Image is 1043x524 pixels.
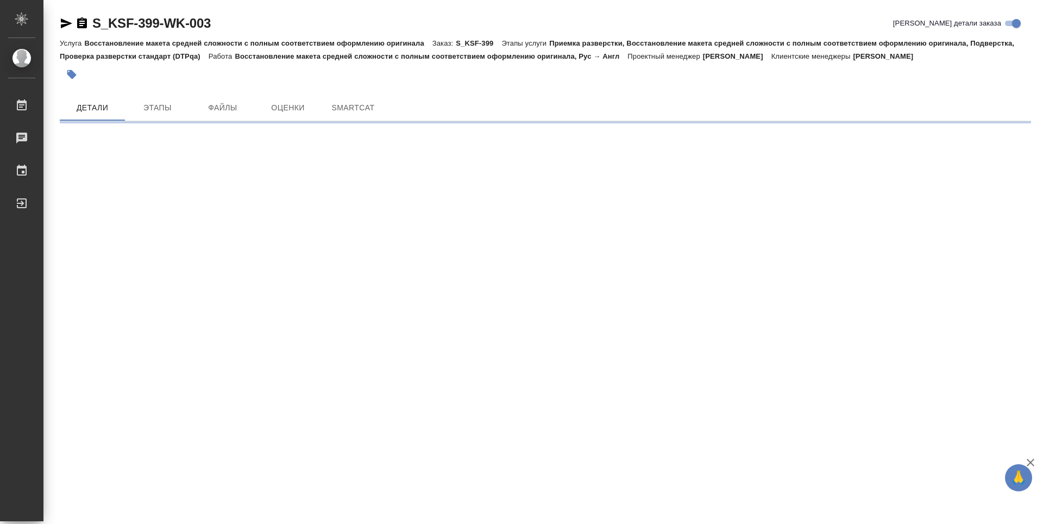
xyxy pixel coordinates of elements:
p: S_KSF-399 [456,39,501,47]
a: S_KSF-399-WK-003 [92,16,211,30]
span: Этапы [131,101,184,115]
button: Скопировать ссылку [76,17,89,30]
button: 🙏 [1005,464,1032,491]
p: [PERSON_NAME] [703,52,771,60]
span: Оценки [262,101,314,115]
span: Файлы [197,101,249,115]
p: [PERSON_NAME] [853,52,921,60]
span: SmartCat [327,101,379,115]
span: Детали [66,101,118,115]
span: [PERSON_NAME] детали заказа [893,18,1001,29]
p: Работа [209,52,235,60]
button: Скопировать ссылку для ЯМессенджера [60,17,73,30]
p: Этапы услуги [501,39,549,47]
p: Восстановление макета средней сложности с полным соответствием оформлению оригинала, Рус → Англ [235,52,627,60]
p: Проектный менеджер [627,52,702,60]
p: Клиентские менеджеры [771,52,853,60]
p: Услуга [60,39,84,47]
span: 🙏 [1009,466,1028,489]
p: Заказ: [432,39,456,47]
button: Добавить тэг [60,63,84,86]
p: Восстановление макета средней сложности с полным соответствием оформлению оригинала [84,39,432,47]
